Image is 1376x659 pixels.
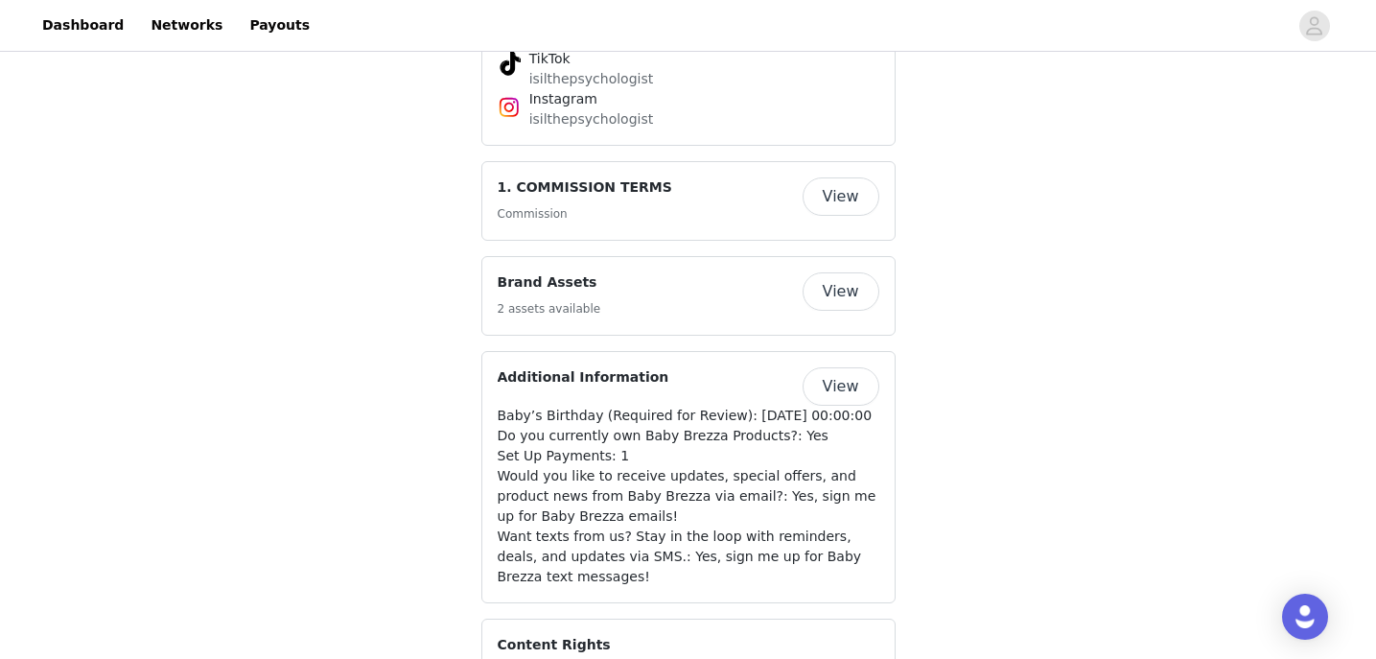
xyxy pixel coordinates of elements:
[31,4,135,47] a: Dashboard
[498,408,873,423] span: Baby’s Birthday (Required for Review): [DATE] 00:00:00
[529,109,848,129] p: isilthepsychologist
[238,4,321,47] a: Payouts
[498,300,601,318] h5: 2 assets available
[498,272,601,293] h4: Brand Assets
[498,177,672,198] h4: 1. COMMISSION TERMS
[481,161,896,241] div: 1. COMMISSION TERMS
[139,4,234,47] a: Networks
[498,529,862,584] span: Want texts from us? Stay in the loop with reminders, deals, and updates via SMS.: Yes, sign me up...
[1282,594,1328,640] div: Open Intercom Messenger
[481,256,896,336] div: Brand Assets
[1305,11,1323,41] div: avatar
[498,205,672,223] h5: Commission
[498,635,611,655] h4: Content Rights
[529,89,848,109] h4: Instagram
[803,272,879,311] button: View
[498,468,876,524] span: Would you like to receive updates, special offers, and product news from Baby Brezza via email?: ...
[803,367,879,406] button: View
[498,367,669,388] h4: Additional Information
[498,96,521,119] img: Instagram Icon
[529,49,848,69] h4: TikTok
[498,448,630,463] span: Set Up Payments: 1
[481,351,896,603] div: Additional Information
[498,428,828,443] span: Do you currently own Baby Brezza Products?: Yes
[529,69,848,89] p: isilthepsychologist
[803,177,879,216] button: View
